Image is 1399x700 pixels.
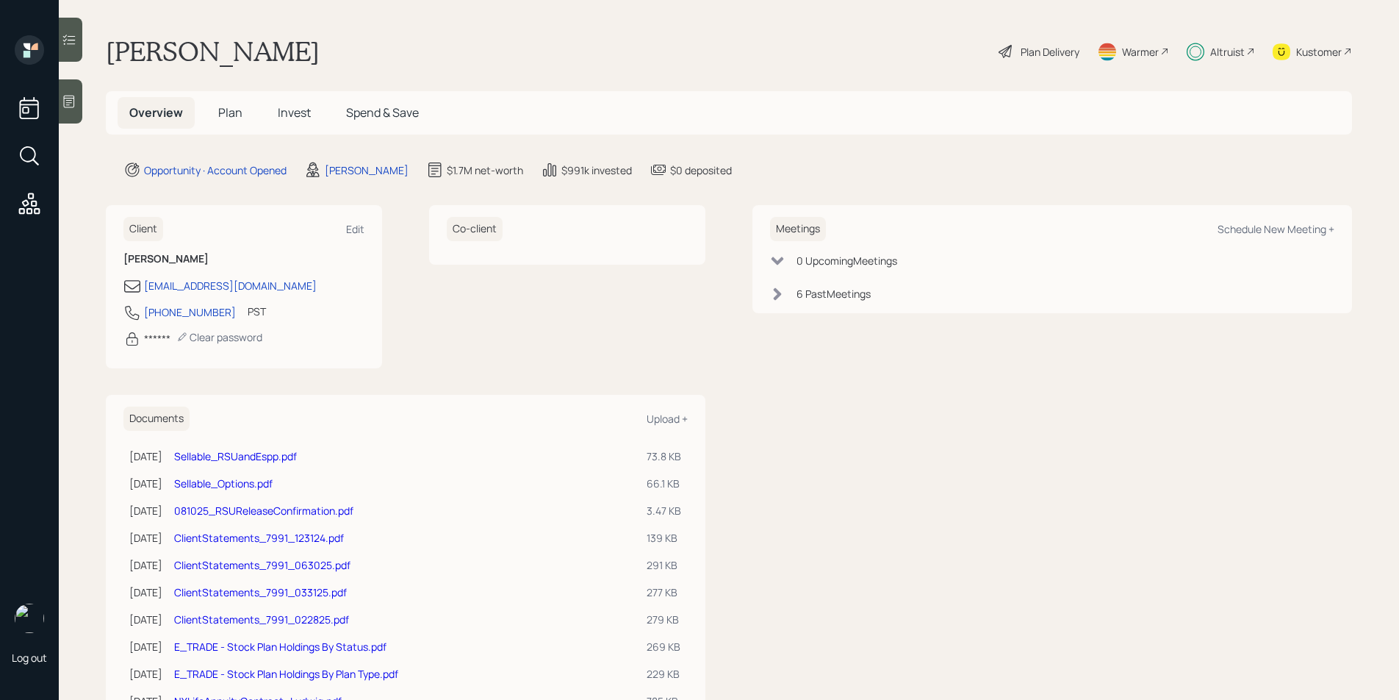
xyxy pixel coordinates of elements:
[647,503,682,518] div: 3.47 KB
[12,651,47,665] div: Log out
[447,217,503,241] h6: Co-client
[129,666,162,682] div: [DATE]
[346,222,364,236] div: Edit
[647,412,688,426] div: Upload +
[129,476,162,491] div: [DATE]
[176,330,262,344] div: Clear password
[144,162,287,178] div: Opportunity · Account Opened
[144,304,236,320] div: [PHONE_NUMBER]
[174,585,347,599] a: ClientStatements_7991_033125.pdf
[1021,44,1079,60] div: Plan Delivery
[129,104,183,121] span: Overview
[174,476,273,490] a: Sellable_Options.pdf
[218,104,242,121] span: Plan
[123,253,364,265] h6: [PERSON_NAME]
[1122,44,1159,60] div: Warmer
[106,35,320,68] h1: [PERSON_NAME]
[129,639,162,654] div: [DATE]
[129,612,162,627] div: [DATE]
[15,604,44,633] img: retirable_logo.png
[447,162,523,178] div: $1.7M net-worth
[647,612,682,627] div: 279 KB
[1218,222,1334,236] div: Schedule New Meeting +
[278,104,311,121] span: Invest
[647,639,682,654] div: 269 KB
[174,640,386,654] a: E_TRADE - Stock Plan Holdings By Status.pdf
[647,557,682,573] div: 291 KB
[123,217,163,241] h6: Client
[647,476,682,491] div: 66.1 KB
[647,585,682,600] div: 277 KB
[174,531,344,545] a: ClientStatements_7991_123124.pdf
[129,585,162,600] div: [DATE]
[129,530,162,546] div: [DATE]
[129,557,162,573] div: [DATE]
[670,162,732,178] div: $0 deposited
[174,667,398,681] a: E_TRADE - Stock Plan Holdings By Plan Type.pdf
[129,503,162,518] div: [DATE]
[647,666,682,682] div: 229 KB
[1210,44,1245,60] div: Altruist
[129,449,162,464] div: [DATE]
[144,278,317,293] div: [EMAIL_ADDRESS][DOMAIN_NAME]
[325,162,409,178] div: [PERSON_NAME]
[1296,44,1342,60] div: Kustomer
[174,504,353,518] a: 081025_RSUReleaseConfirmation.pdf
[174,449,297,463] a: Sellable_RSUandEspp.pdf
[647,449,682,464] div: 73.8 KB
[770,217,826,241] h6: Meetings
[346,104,419,121] span: Spend & Save
[123,407,190,431] h6: Documents
[796,286,871,301] div: 6 Past Meeting s
[647,530,682,546] div: 139 KB
[561,162,632,178] div: $991k invested
[174,612,349,626] a: ClientStatements_7991_022825.pdf
[174,558,350,572] a: ClientStatements_7991_063025.pdf
[248,304,266,319] div: PST
[796,253,897,268] div: 0 Upcoming Meeting s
